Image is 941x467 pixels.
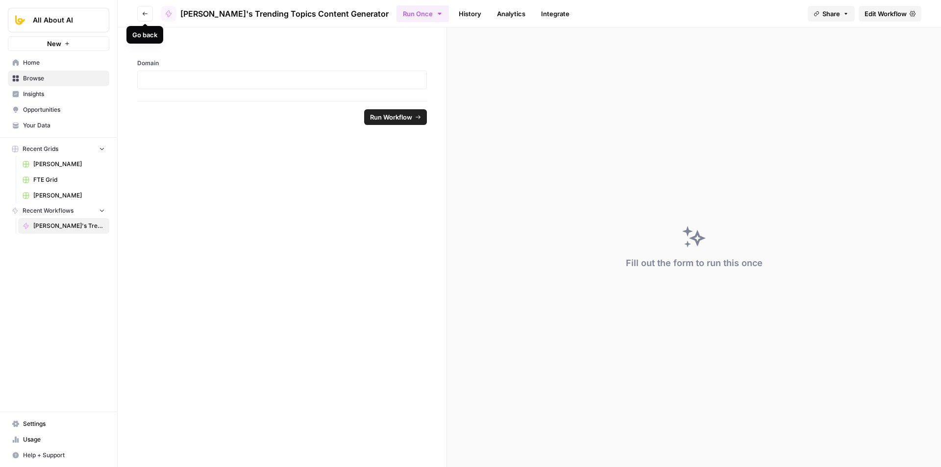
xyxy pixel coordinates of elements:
[396,5,449,22] button: Run Once
[8,71,109,86] a: Browse
[859,6,921,22] a: Edit Workflow
[535,6,575,22] a: Integrate
[23,451,105,460] span: Help + Support
[33,191,105,200] span: [PERSON_NAME]
[11,11,29,29] img: All About AI Logo
[808,6,855,22] button: Share
[8,55,109,71] a: Home
[865,9,907,19] span: Edit Workflow
[8,416,109,432] a: Settings
[8,118,109,133] a: Your Data
[33,175,105,184] span: FTE Grid
[161,6,389,22] a: [PERSON_NAME]'s Trending Topics Content Generator
[33,160,105,169] span: [PERSON_NAME]
[180,8,389,20] span: [PERSON_NAME]'s Trending Topics Content Generator
[18,156,109,172] a: [PERSON_NAME]
[23,145,58,153] span: Recent Grids
[364,109,427,125] button: Run Workflow
[137,59,427,68] label: Domain
[8,432,109,447] a: Usage
[370,112,412,122] span: Run Workflow
[8,86,109,102] a: Insights
[23,419,105,428] span: Settings
[8,8,109,32] button: Workspace: All About AI
[23,105,105,114] span: Opportunities
[453,6,487,22] a: History
[626,256,763,270] div: Fill out the form to run this once
[8,102,109,118] a: Opportunities
[491,6,531,22] a: Analytics
[23,435,105,444] span: Usage
[8,447,109,463] button: Help + Support
[23,121,105,130] span: Your Data
[23,74,105,83] span: Browse
[33,221,105,230] span: [PERSON_NAME]'s Trending Topics Content Generator
[47,39,61,49] span: New
[23,58,105,67] span: Home
[822,9,840,19] span: Share
[8,203,109,218] button: Recent Workflows
[23,90,105,98] span: Insights
[33,15,92,25] span: All About AI
[18,188,109,203] a: [PERSON_NAME]
[8,36,109,51] button: New
[23,206,74,215] span: Recent Workflows
[18,218,109,234] a: [PERSON_NAME]'s Trending Topics Content Generator
[18,172,109,188] a: FTE Grid
[8,142,109,156] button: Recent Grids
